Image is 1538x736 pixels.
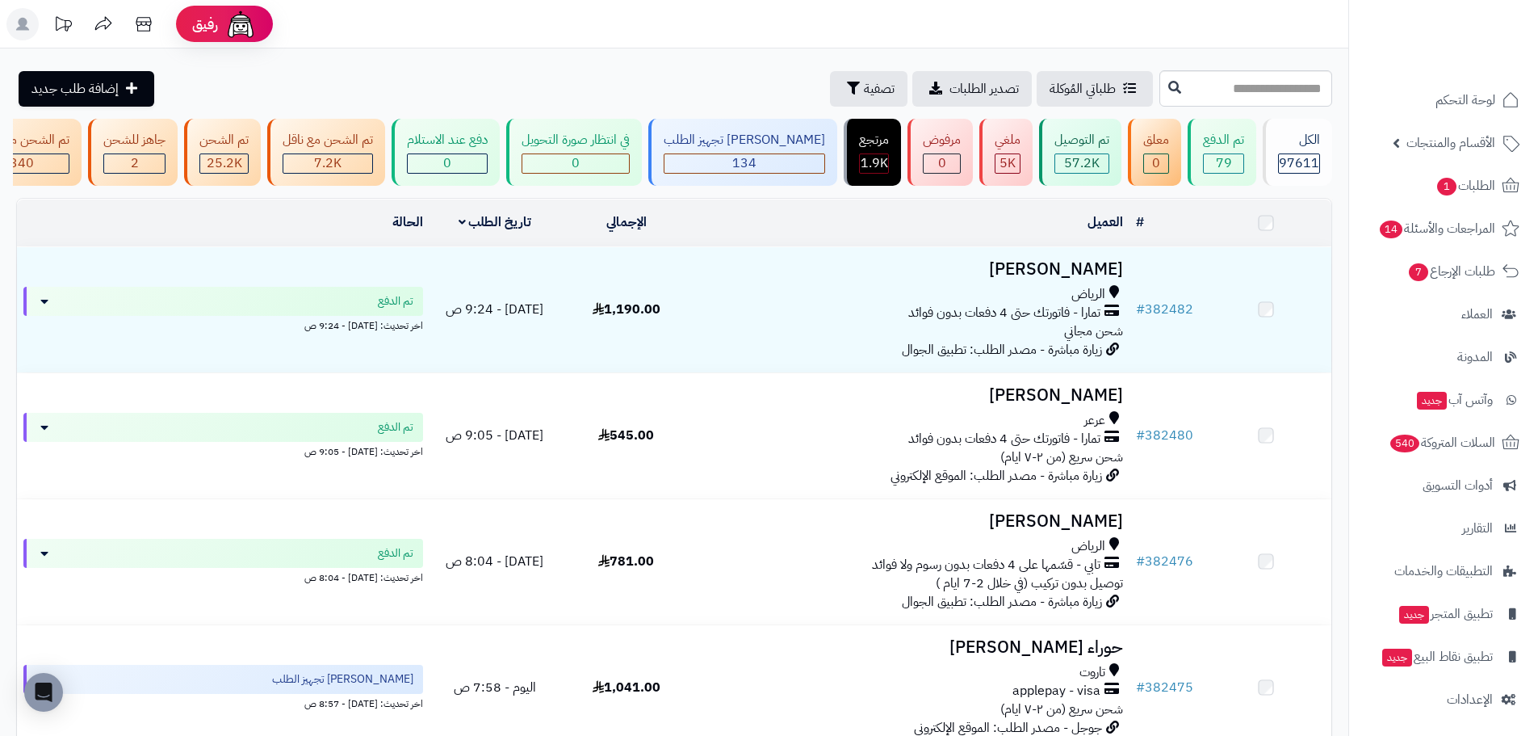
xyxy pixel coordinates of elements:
div: تم الشحن [199,131,249,149]
div: 25214 [200,154,248,173]
a: #382475 [1136,678,1193,697]
a: المراجعات والأسئلة14 [1359,209,1528,248]
span: شحن سريع (من ٢-٧ ايام) [1000,448,1123,467]
div: ملغي [995,131,1020,149]
a: تطبيق المتجرجديد [1359,595,1528,633]
span: 97611 [1279,154,1319,173]
span: التطبيقات والخدمات [1394,560,1493,582]
div: اخر تحديث: [DATE] - 8:57 ص [23,694,423,711]
a: مرتجع 1.9K [840,119,904,186]
span: 25.2K [207,154,242,173]
div: 5011 [995,154,1020,173]
a: #382476 [1136,552,1193,571]
a: دفع عند الاستلام 0 [388,119,503,186]
span: 1,190.00 [593,300,660,319]
span: شحن مجاني [1064,322,1123,341]
a: في انتظار صورة التحويل 0 [503,119,645,186]
img: logo-2.png [1428,12,1523,46]
span: الطلبات [1435,175,1495,197]
span: 134 [732,154,756,173]
span: رفيق [192,15,218,34]
a: طلباتي المُوكلة [1037,71,1153,107]
h3: [PERSON_NAME] [698,512,1123,531]
span: جديد [1382,649,1412,667]
span: تابي - قسّمها على 4 دفعات بدون رسوم ولا فوائد [872,556,1100,574]
div: تم التوصيل [1054,131,1109,149]
span: 340 [10,154,34,173]
span: 5K [999,154,1016,173]
div: 0 [522,154,629,173]
div: [PERSON_NAME] تجهيز الطلب [664,131,825,149]
span: [DATE] - 9:05 ص [446,426,543,445]
div: 1856 [860,154,888,173]
div: تم الدفع [1203,131,1244,149]
span: 7.2K [314,154,342,173]
div: مرفوض [923,131,961,149]
a: أدوات التسويق [1359,466,1528,505]
span: # [1136,300,1145,319]
div: اخر تحديث: [DATE] - 8:04 ص [23,568,423,585]
span: # [1136,426,1145,445]
span: 1 [1436,177,1456,196]
a: تصدير الطلبات [912,71,1032,107]
span: 1.9K [861,154,888,173]
a: تم الدفع 79 [1184,119,1259,186]
span: تصفية [864,79,895,99]
span: [DATE] - 9:24 ص [446,300,543,319]
a: #382482 [1136,300,1193,319]
span: 0 [443,154,451,173]
a: طلبات الإرجاع7 [1359,252,1528,291]
span: طلبات الإرجاع [1407,260,1495,283]
span: اليوم - 7:58 ص [454,678,536,697]
span: 0 [572,154,580,173]
span: تم الدفع [378,419,413,435]
a: الإجمالي [606,212,647,232]
div: جاهز للشحن [103,131,166,149]
span: شحن سريع (من ٢-٧ ايام) [1000,700,1123,719]
div: 0 [1144,154,1168,173]
span: إضافة طلب جديد [31,79,119,99]
span: التقارير [1462,517,1493,540]
div: تم الشحن مع ناقل [283,131,373,149]
div: دفع عند الاستلام [407,131,488,149]
div: 79 [1204,154,1243,173]
span: جديد [1417,392,1447,410]
span: جديد [1399,606,1429,624]
span: المدونة [1457,346,1493,368]
span: تم الدفع [378,545,413,561]
a: معلق 0 [1125,119,1184,186]
span: زيارة مباشرة - مصدر الطلب: تطبيق الجوال [902,592,1102,612]
a: إضافة طلب جديد [19,71,154,107]
button: تصفية [830,71,907,107]
a: تم التوصيل 57.2K [1036,119,1125,186]
span: 781.00 [598,552,654,571]
div: اخر تحديث: [DATE] - 9:24 ص [23,316,423,333]
span: 14 [1379,220,1402,238]
a: تم الشحن 25.2K [181,119,264,186]
a: التطبيقات والخدمات [1359,552,1528,591]
span: 0 [938,154,946,173]
h3: حوراء [PERSON_NAME] [698,638,1123,657]
a: جاهز للشحن 2 [85,119,181,186]
span: الرياض [1071,537,1105,556]
span: الأقسام والمنتجات [1406,132,1495,154]
span: # [1136,552,1145,571]
span: أدوات التسويق [1423,474,1493,497]
a: العميل [1087,212,1123,232]
span: تطبيق نقاط البيع [1381,646,1493,668]
img: ai-face.png [224,8,257,40]
span: 79 [1216,154,1232,173]
span: تاروت [1079,663,1105,682]
a: السلات المتروكة540 [1359,423,1528,462]
span: طلباتي المُوكلة [1050,79,1116,99]
a: تاريخ الطلب [459,212,532,232]
span: الرياض [1071,285,1105,304]
a: العملاء [1359,295,1528,334]
span: 1,041.00 [593,678,660,697]
div: 7222 [283,154,372,173]
span: توصيل بدون تركيب (في خلال 2-7 ايام ) [936,574,1123,593]
span: 2 [131,154,139,173]
a: تم الشحن مع ناقل 7.2K [264,119,388,186]
a: تحديثات المنصة [43,8,83,44]
div: 57231 [1055,154,1108,173]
